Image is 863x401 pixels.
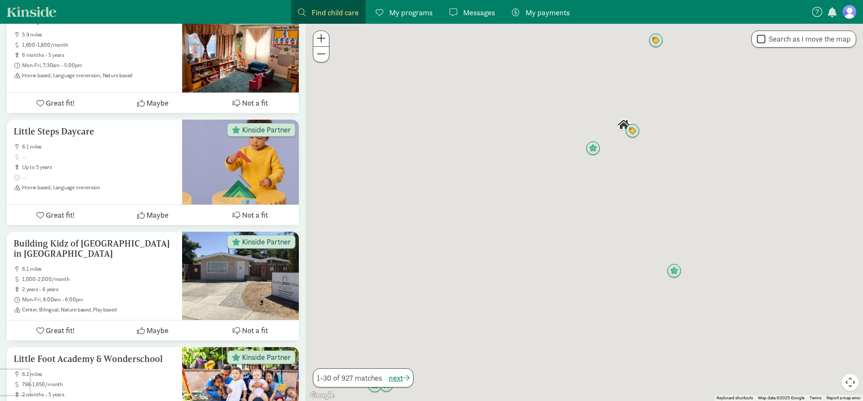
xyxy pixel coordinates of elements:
button: Great fit! [7,205,104,225]
a: Terms (opens in new tab) [810,395,821,400]
span: Center, Bilingual, Nature based, Play based [22,306,175,313]
span: 6 months - 5 years [22,52,175,59]
button: Maybe [104,320,201,340]
button: Great fit! [7,320,104,340]
span: My payments [526,7,570,18]
button: Not a fit [202,93,299,113]
span: 2 years - 6 years [22,286,175,293]
span: Kinside Partner [242,126,291,134]
a: Open this area in Google Maps (opens a new window) [308,390,336,401]
button: Map camera controls [842,374,859,391]
button: Keyboard shortcuts [717,395,753,401]
span: 6.2 miles [22,371,175,378]
span: Maybe [146,97,169,109]
span: Map data ©2025 Google [758,395,804,400]
span: My programs [389,7,433,18]
span: Not a fit [242,325,268,336]
span: Kinside Partner [242,238,291,246]
label: Search as I move the map [765,34,851,44]
h5: Little Steps Daycare [14,126,175,137]
span: Great fit! [46,209,75,221]
img: Google [308,390,336,401]
span: 5.9 miles [22,31,175,38]
span: Not a fit [242,97,268,109]
button: Not a fit [202,320,299,340]
div: Click to see details [586,141,600,156]
div: Click to see details [667,264,681,278]
span: Kinside Partner [242,353,291,361]
div: Click to see details [649,34,663,48]
div: Click to see details [625,124,640,138]
span: Home based, Language immersion, Nature based [22,72,175,79]
span: Mon-Fri, 8:00am - 6:00pm [22,296,175,303]
button: Great fit! [7,93,104,113]
button: Maybe [104,93,201,113]
span: Find child care [312,7,359,18]
span: 6.1 miles [22,266,175,272]
span: Maybe [146,325,169,336]
span: Great fit! [46,325,75,336]
h5: Building Kidz of [GEOGRAPHIC_DATA] in [GEOGRAPHIC_DATA] [14,238,175,259]
div: Click to see details [616,118,631,132]
span: 6.1 miles [22,143,175,150]
span: Messages [463,7,495,18]
h5: Little Foot Academy & Wonderschool [14,354,175,364]
button: next [389,372,410,384]
span: 1-30 of 927 matches [317,372,382,384]
span: up to 5 years [22,164,175,171]
span: Home based, Language immersion [22,184,175,191]
span: 2 months - 5 years [22,391,175,398]
span: Mon-Fri, 7:30am - 5:00pm [22,62,175,69]
span: Not a fit [242,209,268,221]
span: Great fit! [46,97,75,109]
button: Not a fit [202,205,299,225]
span: 1,600-1,800/month [22,42,175,48]
button: Maybe [104,205,201,225]
span: 798-1,650/month [22,381,175,388]
a: Report a map error [826,395,860,400]
a: Kinside [7,6,56,17]
span: Maybe [146,209,169,221]
span: 1,000-2,000/month [22,276,175,283]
